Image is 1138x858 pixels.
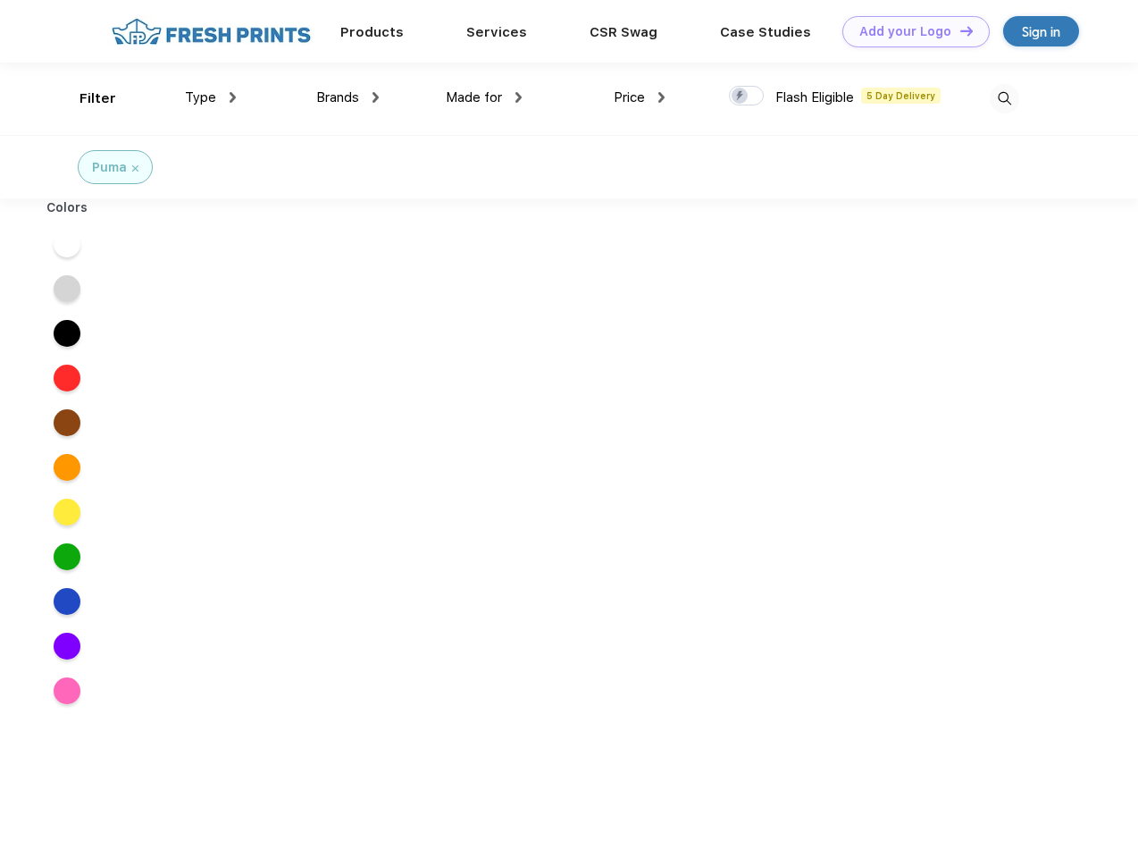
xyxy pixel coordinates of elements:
[316,89,359,105] span: Brands
[92,158,127,177] div: Puma
[230,92,236,103] img: dropdown.png
[185,89,216,105] span: Type
[658,92,665,103] img: dropdown.png
[106,16,316,47] img: fo%20logo%202.webp
[372,92,379,103] img: dropdown.png
[775,89,854,105] span: Flash Eligible
[340,24,404,40] a: Products
[132,165,138,172] img: filter_cancel.svg
[1003,16,1079,46] a: Sign in
[1022,21,1060,42] div: Sign in
[466,24,527,40] a: Services
[990,84,1019,114] img: desktop_search.svg
[614,89,645,105] span: Price
[33,198,102,217] div: Colors
[515,92,522,103] img: dropdown.png
[590,24,657,40] a: CSR Swag
[960,26,973,36] img: DT
[79,88,116,109] div: Filter
[446,89,502,105] span: Made for
[859,24,951,39] div: Add your Logo
[861,88,941,104] span: 5 Day Delivery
